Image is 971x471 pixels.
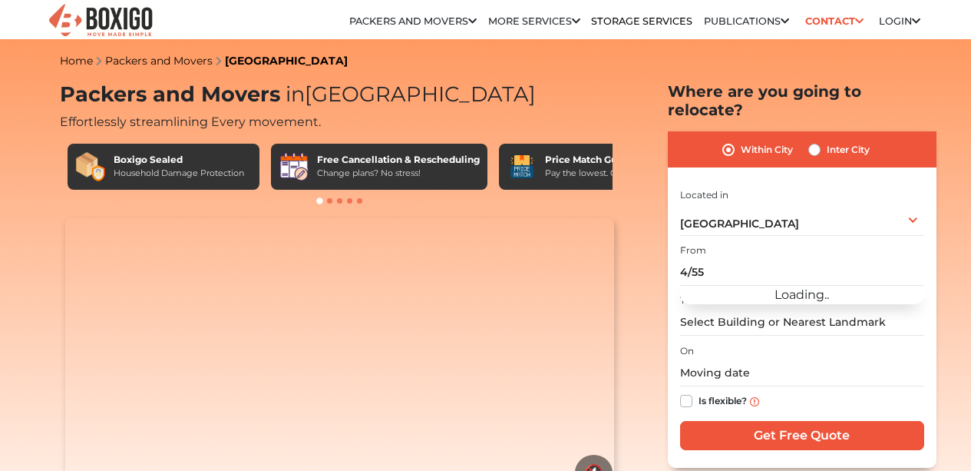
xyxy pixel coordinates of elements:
span: in [286,81,305,107]
a: Packers and Movers [349,15,477,27]
span: [GEOGRAPHIC_DATA] [680,217,799,231]
input: Moving date [680,360,924,386]
a: Home [60,54,93,68]
img: Boxigo Sealed [75,151,106,182]
img: Boxigo [47,2,154,40]
a: Storage Services [591,15,692,27]
input: Select Building or Nearest Landmark [680,309,924,336]
div: Household Damage Protection [114,167,244,180]
img: info [750,397,759,406]
div: Change plans? No stress! [317,167,480,180]
label: To [680,294,691,307]
span: Loading.. [774,287,829,302]
span: [GEOGRAPHIC_DATA] [280,81,536,107]
label: From [680,244,706,257]
label: On [680,344,694,358]
label: Within City [741,141,793,159]
a: Login [879,15,920,27]
label: Located in [680,188,728,202]
img: Price Match Guarantee [507,151,537,182]
label: Is flexible? [699,392,747,408]
div: Pay the lowest. Guaranteed! [545,167,662,180]
h1: Packers and Movers [60,82,620,108]
input: Get Free Quote [680,421,924,450]
span: Effortlessly streamlining Every movement. [60,114,321,129]
a: [GEOGRAPHIC_DATA] [225,54,348,68]
a: Packers and Movers [105,54,213,68]
div: Free Cancellation & Rescheduling [317,153,480,167]
div: Boxigo Sealed [114,153,244,167]
input: Select Building or Nearest Landmark [680,259,924,286]
a: More services [488,15,580,27]
h2: Where are you going to relocate? [668,82,936,119]
a: Publications [704,15,789,27]
label: Inter City [827,141,870,159]
img: Free Cancellation & Rescheduling [279,151,309,182]
a: Contact [800,9,868,33]
div: Price Match Guarantee [545,153,662,167]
